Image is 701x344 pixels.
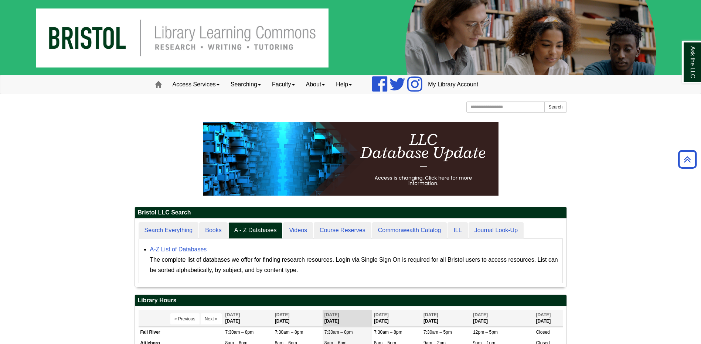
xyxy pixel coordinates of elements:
a: Commonwealth Catalog [372,222,447,239]
a: My Library Account [422,75,484,94]
span: 7:30am – 8pm [225,330,254,335]
th: [DATE] [224,310,273,327]
a: Help [330,75,357,94]
span: 12pm – 5pm [473,330,498,335]
button: « Previous [170,313,200,324]
th: [DATE] [422,310,471,327]
a: A - Z Databases [228,222,283,239]
a: Books [199,222,227,239]
th: [DATE] [323,310,372,327]
span: [DATE] [225,312,240,317]
span: 7:30am – 8pm [374,330,402,335]
span: 7:30am – 8pm [275,330,303,335]
div: The complete list of databases we offer for finding research resources. Login via Single Sign On ... [150,255,559,275]
span: [DATE] [374,312,389,317]
th: [DATE] [471,310,534,327]
td: Fall River [139,327,224,338]
a: Faculty [266,75,300,94]
span: 7:30am – 5pm [423,330,452,335]
a: ILL [448,222,467,239]
span: Closed [536,330,549,335]
a: Searching [225,75,266,94]
span: 7:30am – 8pm [324,330,353,335]
h2: Library Hours [135,295,566,306]
th: [DATE] [273,310,323,327]
button: Next » [201,313,222,324]
a: Access Services [167,75,225,94]
a: Back to Top [676,154,699,164]
span: [DATE] [536,312,551,317]
span: [DATE] [324,312,339,317]
th: [DATE] [372,310,422,327]
img: HTML tutorial [203,122,498,196]
span: [DATE] [275,312,290,317]
span: [DATE] [423,312,438,317]
a: A-Z List of Databases [150,246,207,252]
a: Videos [283,222,313,239]
a: Search Everything [139,222,199,239]
a: About [300,75,331,94]
th: [DATE] [534,310,562,327]
h2: Bristol LLC Search [135,207,566,219]
a: Course Reserves [314,222,371,239]
a: Journal Look-Up [469,222,524,239]
span: [DATE] [473,312,488,317]
button: Search [544,102,566,113]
